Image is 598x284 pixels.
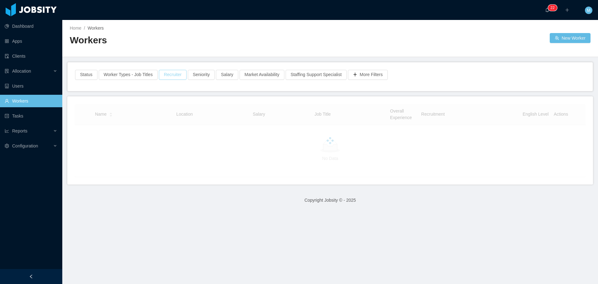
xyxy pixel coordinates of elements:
[216,70,238,80] button: Salary
[188,70,215,80] button: Seniority
[548,5,557,11] sup: 22
[5,129,9,133] i: icon: line-chart
[62,190,598,211] footer: Copyright Jobsity © - 2025
[12,128,27,133] span: Reports
[348,70,388,80] button: icon: plusMore Filters
[5,69,9,73] i: icon: solution
[5,110,57,122] a: icon: profileTasks
[5,20,57,32] a: icon: pie-chartDashboard
[70,26,81,31] a: Home
[553,5,555,11] p: 2
[12,69,31,74] span: Allocation
[545,8,549,12] i: icon: bell
[5,50,57,62] a: icon: auditClients
[587,7,591,14] span: M
[565,8,569,12] i: icon: plus
[286,70,347,80] button: Staffing Support Specialist
[88,26,104,31] span: Workers
[70,34,330,47] h2: Workers
[5,35,57,47] a: icon: appstoreApps
[5,80,57,92] a: icon: robotUsers
[75,70,97,80] button: Status
[5,95,57,107] a: icon: userWorkers
[240,70,284,80] button: Market Availability
[550,5,553,11] p: 2
[84,26,85,31] span: /
[5,144,9,148] i: icon: setting
[550,33,591,43] button: icon: usergroup-addNew Worker
[99,70,158,80] button: Worker Types - Job Titles
[159,70,187,80] button: Recruiter
[12,143,38,148] span: Configuration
